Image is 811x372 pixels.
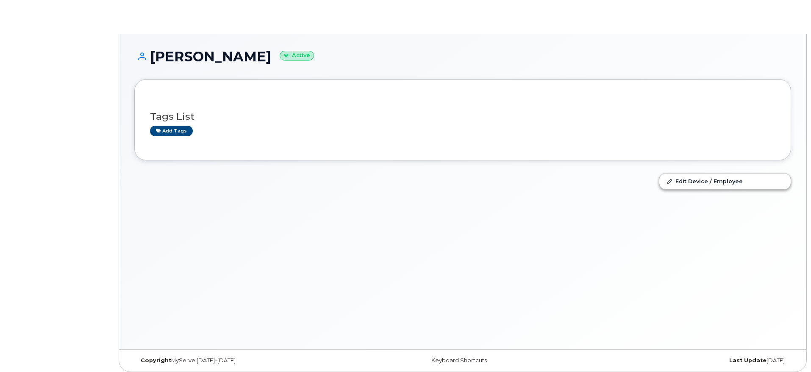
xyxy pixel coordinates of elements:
[431,357,487,364] a: Keyboard Shortcuts
[280,51,314,61] small: Active
[729,357,767,364] strong: Last Update
[134,357,353,364] div: MyServe [DATE]–[DATE]
[659,174,791,189] a: Edit Device / Employee
[572,357,791,364] div: [DATE]
[150,111,775,122] h3: Tags List
[141,357,171,364] strong: Copyright
[134,49,791,64] h1: [PERSON_NAME]
[150,126,193,136] a: Add tags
